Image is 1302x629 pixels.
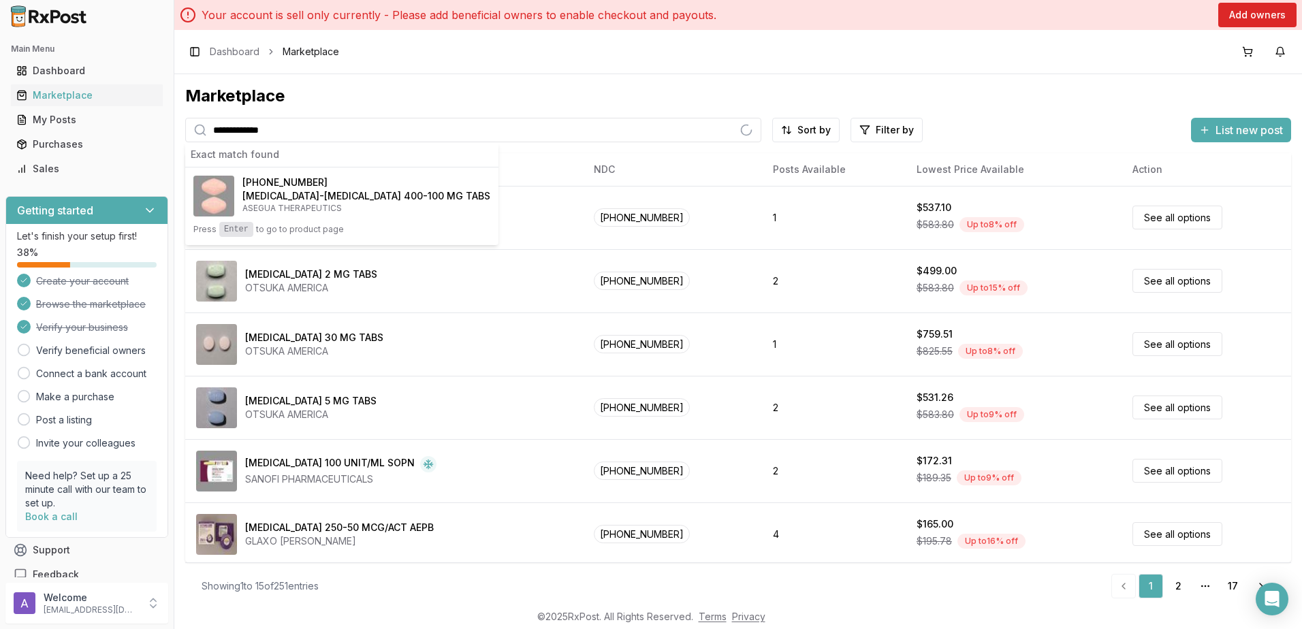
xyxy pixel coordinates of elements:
span: [PHONE_NUMBER] [594,208,690,227]
a: Dashboard [11,59,163,83]
div: Showing 1 to 15 of 251 entries [202,579,319,593]
button: Marketplace [5,84,168,106]
div: OTSUKA AMERICA [245,408,377,421]
kbd: Enter [219,222,253,237]
span: Marketplace [283,45,339,59]
span: $189.35 [917,471,951,485]
span: [PHONE_NUMBER] [594,398,690,417]
img: Abilify 5 MG TABS [196,387,237,428]
img: Abilify 2 MG TABS [196,261,237,302]
span: [PHONE_NUMBER] [594,525,690,543]
span: Sort by [797,123,831,137]
a: Post a listing [36,413,92,427]
th: Posts Available [762,153,906,186]
span: $195.78 [917,534,952,548]
div: $499.00 [917,264,957,278]
span: Filter by [876,123,914,137]
div: OTSUKA AMERICA [245,344,383,358]
span: [PHONE_NUMBER] [594,462,690,480]
div: [MEDICAL_DATA] 100 UNIT/ML SOPN [245,456,415,472]
a: Terms [699,611,727,622]
span: $825.55 [917,344,953,358]
img: Admelog SoloStar 100 UNIT/ML SOPN [196,451,237,491]
a: Sales [11,157,163,181]
div: Exact match found [185,142,498,167]
div: Up to 9 % off [959,407,1024,422]
a: List new post [1191,125,1291,138]
a: Book a call [25,511,78,522]
nav: pagination [1111,574,1275,598]
div: [MEDICAL_DATA] 250-50 MCG/ACT AEPB [245,521,434,534]
span: [PHONE_NUMBER] [594,272,690,290]
div: Up to 8 % off [959,217,1024,232]
div: Sales [16,162,157,176]
p: Welcome [44,591,138,604]
button: Filter by [851,118,923,142]
td: 1 [762,186,906,249]
a: 17 [1220,574,1245,598]
button: Support [5,538,168,562]
img: User avatar [14,592,35,614]
td: 2 [762,249,906,312]
div: $531.26 [917,391,953,404]
th: Lowest Price Available [906,153,1122,186]
div: Up to 16 % off [957,534,1026,549]
td: 1 [762,312,906,376]
th: Action [1122,153,1291,186]
div: GLAXO [PERSON_NAME] [245,534,434,548]
img: Sofosbuvir-Velpatasvir 400-100 MG TABS [193,176,234,216]
a: Make a purchase [36,390,114,404]
span: Create your account [36,274,129,288]
a: See all options [1132,269,1222,293]
a: Purchases [11,132,163,157]
button: Sort by [772,118,840,142]
a: Add owners [1218,3,1297,27]
div: Up to 8 % off [958,344,1023,359]
a: See all options [1132,522,1222,546]
button: Purchases [5,133,168,155]
th: NDC [583,153,762,186]
div: $165.00 [917,517,953,531]
a: Go to next page [1248,574,1275,598]
a: Invite your colleagues [36,436,136,450]
div: Dashboard [16,64,157,78]
img: Abilify 30 MG TABS [196,324,237,365]
span: $583.80 [917,218,954,231]
div: $172.31 [917,454,952,468]
div: OTSUKA AMERICA [245,281,377,295]
span: Browse the marketplace [36,297,146,311]
a: Dashboard [210,45,259,59]
a: 1 [1139,574,1163,598]
span: Press [193,224,217,235]
div: Open Intercom Messenger [1256,583,1288,615]
div: [MEDICAL_DATA] 30 MG TABS [245,331,383,344]
td: 2 [762,439,906,502]
td: 4 [762,502,906,566]
div: SANOFI PHARMACEUTICALS [245,472,436,486]
button: Sofosbuvir-Velpatasvir 400-100 MG TABS[PHONE_NUMBER][MEDICAL_DATA]-[MEDICAL_DATA] 400-100 MG TABS... [185,167,498,245]
td: 2 [762,376,906,439]
button: My Posts [5,109,168,131]
div: [MEDICAL_DATA] 2 MG TABS [245,268,377,281]
p: Your account is sell only currently - Please add beneficial owners to enable checkout and payouts. [202,7,716,23]
button: Feedback [5,562,168,587]
p: Let's finish your setup first! [17,229,157,243]
h3: Getting started [17,202,93,219]
button: Dashboard [5,60,168,82]
div: Marketplace [185,85,1291,107]
div: Marketplace [16,88,157,102]
a: See all options [1132,332,1222,356]
span: $583.80 [917,281,954,295]
p: [EMAIL_ADDRESS][DOMAIN_NAME] [44,604,138,615]
h2: Main Menu [11,44,163,54]
span: 38 % [17,246,38,259]
img: Advair Diskus 250-50 MCG/ACT AEPB [196,514,237,555]
span: $583.80 [917,408,954,421]
button: Sales [5,158,168,180]
a: Connect a bank account [36,367,146,381]
h4: [MEDICAL_DATA]-[MEDICAL_DATA] 400-100 MG TABS [242,189,490,203]
span: [PHONE_NUMBER] [594,335,690,353]
a: 2 [1166,574,1190,598]
div: My Posts [16,113,157,127]
div: Up to 9 % off [957,470,1021,485]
